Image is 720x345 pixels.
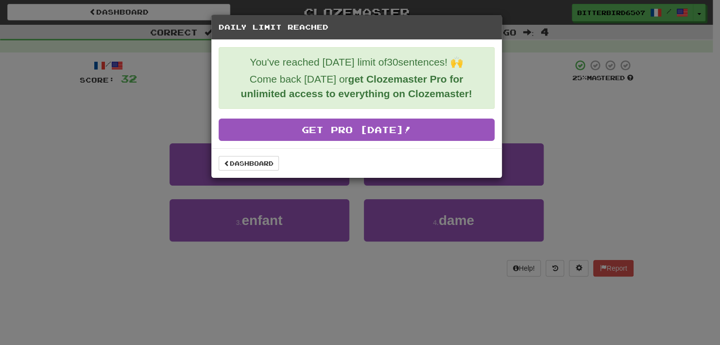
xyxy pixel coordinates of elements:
[240,73,472,99] strong: get Clozemaster Pro for unlimited access to everything on Clozemaster!
[219,22,495,32] h5: Daily Limit Reached
[219,156,279,171] a: Dashboard
[226,55,487,69] p: You've reached [DATE] limit of 30 sentences! 🙌
[226,72,487,101] p: Come back [DATE] or
[219,119,495,141] a: Get Pro [DATE]!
